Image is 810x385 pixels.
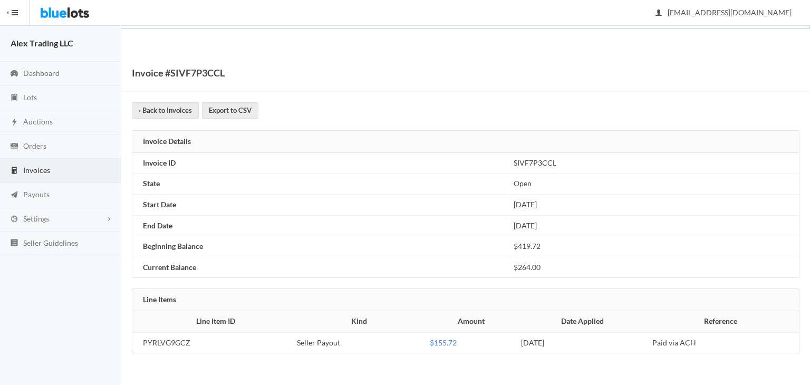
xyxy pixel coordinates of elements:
[430,338,457,347] span: $155.72
[23,141,46,150] span: Orders
[293,332,426,353] td: Seller Payout
[132,102,199,119] a: ‹ Back to Invoices
[509,174,799,195] td: Open
[9,118,20,128] ion-icon: flash
[132,332,293,353] td: PYRLVG9GCZ
[9,93,20,103] ion-icon: clipboard
[202,102,258,119] a: Export to CSV
[132,131,799,153] div: Invoice Details
[517,311,649,332] th: Date Applied
[509,215,799,236] td: [DATE]
[23,238,78,247] span: Seller Guidelines
[517,332,649,353] td: [DATE]
[9,215,20,225] ion-icon: cog
[11,38,73,48] strong: Alex Trading LLC
[509,153,799,174] td: SIVF7P3CCL
[23,190,50,199] span: Payouts
[143,158,176,167] b: Invoice ID
[9,142,20,152] ion-icon: cash
[143,242,203,251] b: Beginning Balance
[23,166,50,175] span: Invoices
[509,236,799,257] td: $419.72
[132,311,293,332] th: Line Item ID
[9,190,20,200] ion-icon: paper plane
[648,332,799,353] td: Paid via ACH
[653,8,664,18] ion-icon: person
[9,238,20,248] ion-icon: list box
[293,311,426,332] th: Kind
[132,289,799,311] div: Line Items
[132,65,225,81] h1: Invoice #SIVF7P3CCL
[23,69,60,78] span: Dashboard
[143,200,176,209] b: Start Date
[426,311,516,332] th: Amount
[143,179,160,188] b: State
[23,214,49,223] span: Settings
[656,8,792,17] span: [EMAIL_ADDRESS][DOMAIN_NAME]
[23,117,53,126] span: Auctions
[509,195,799,216] td: [DATE]
[143,263,196,272] b: Current Balance
[9,166,20,176] ion-icon: calculator
[648,311,799,332] th: Reference
[509,257,799,277] td: $264.00
[143,221,172,230] b: End Date
[23,93,37,102] span: Lots
[9,69,20,79] ion-icon: speedometer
